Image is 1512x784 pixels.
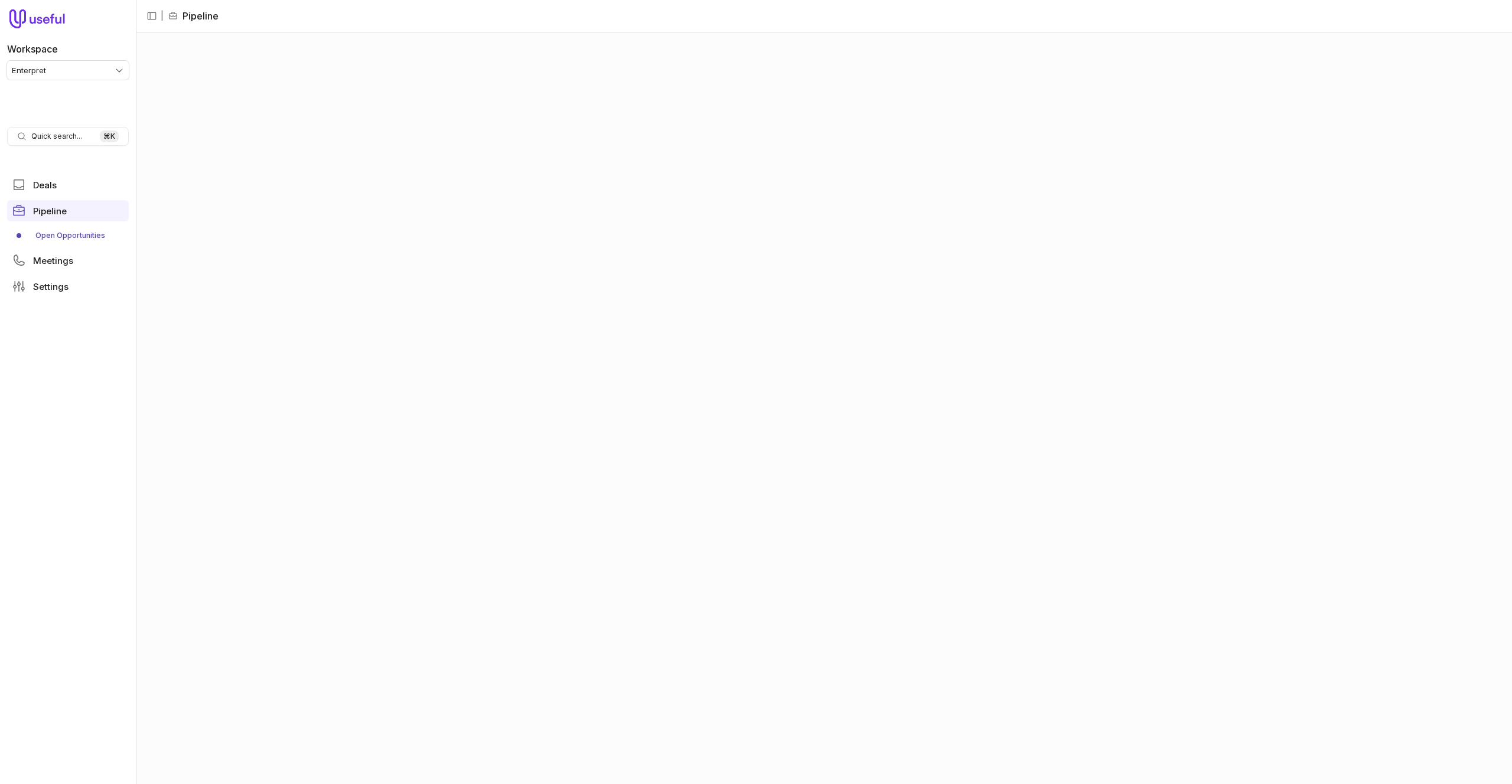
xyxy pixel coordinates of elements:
a: Deals [7,174,129,195]
span: Settings [33,282,69,291]
a: Open Opportunities [7,226,129,245]
span: Meetings [33,256,73,265]
div: Pipeline submenu [7,226,129,245]
span: | [161,9,164,23]
a: Meetings [7,250,129,271]
li: Pipeline [168,9,219,23]
a: Pipeline [7,200,129,221]
a: Settings [7,276,129,297]
span: Pipeline [33,207,67,215]
button: Collapse sidebar [143,7,161,25]
span: Quick search... [31,132,82,141]
kbd: ⌘ K [100,130,119,142]
span: Deals [33,181,57,190]
label: Workspace [7,42,58,56]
